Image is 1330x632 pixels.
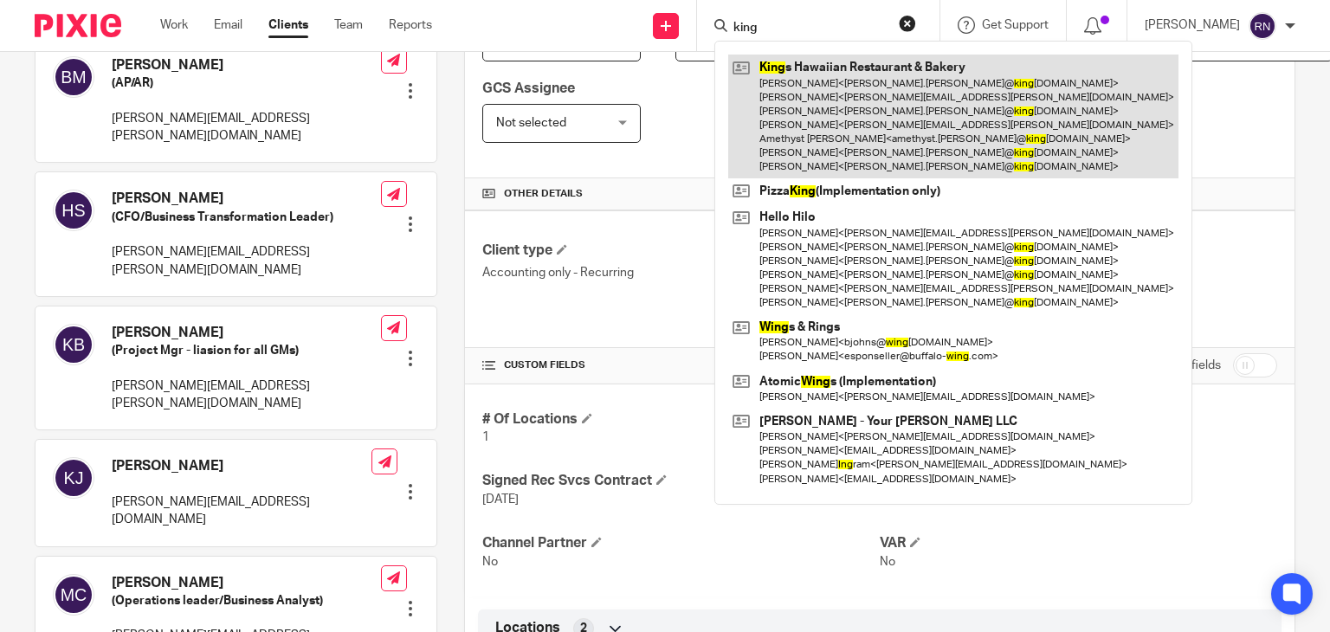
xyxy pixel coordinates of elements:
a: Clients [268,16,308,34]
h4: # Of Locations [482,410,880,429]
h5: (CFO/Business Transformation Leader) [112,209,381,226]
span: GCS Assignee [482,81,575,95]
h5: (AP/AR) [112,74,381,92]
span: 1 [482,431,489,443]
h4: VAR [880,534,1277,552]
img: svg%3E [53,574,94,616]
a: Reports [389,16,432,34]
input: Search [732,21,888,36]
p: Accounting only - Recurring [482,264,880,281]
img: svg%3E [53,56,94,98]
h4: [PERSON_NAME] [112,574,381,592]
h4: [PERSON_NAME] [112,457,371,475]
span: No [482,556,498,568]
h5: (Operations leader/Business Analyst) [112,592,381,609]
h4: [PERSON_NAME] [112,324,381,342]
span: Get Support [982,19,1049,31]
button: Clear [899,15,916,32]
a: Work [160,16,188,34]
h5: (Project Mgr - liasion for all GMs) [112,342,381,359]
span: [DATE] [482,493,519,506]
p: [PERSON_NAME][EMAIL_ADDRESS][PERSON_NAME][DOMAIN_NAME] [112,377,381,413]
p: [PERSON_NAME][EMAIL_ADDRESS][DOMAIN_NAME] [112,493,371,529]
img: svg%3E [53,457,94,499]
h4: [PERSON_NAME] [112,190,381,208]
span: Other details [504,187,583,201]
h4: Signed Rec Svcs Contract [482,472,880,490]
p: [PERSON_NAME][EMAIL_ADDRESS][PERSON_NAME][DOMAIN_NAME] [112,243,381,279]
h4: Client type [482,242,880,260]
a: Team [334,16,363,34]
p: [PERSON_NAME] [1145,16,1240,34]
h4: CUSTOM FIELDS [482,358,880,372]
span: No [880,556,895,568]
span: [DATE] [880,493,916,506]
a: Email [214,16,242,34]
img: svg%3E [1249,12,1276,40]
p: [PERSON_NAME][EMAIL_ADDRESS][PERSON_NAME][DOMAIN_NAME] [112,110,381,145]
h4: [PERSON_NAME] [112,56,381,74]
img: Pixie [35,14,121,37]
img: svg%3E [53,324,94,365]
h4: Channel Partner [482,534,880,552]
img: svg%3E [53,190,94,231]
span: Not selected [496,117,566,129]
